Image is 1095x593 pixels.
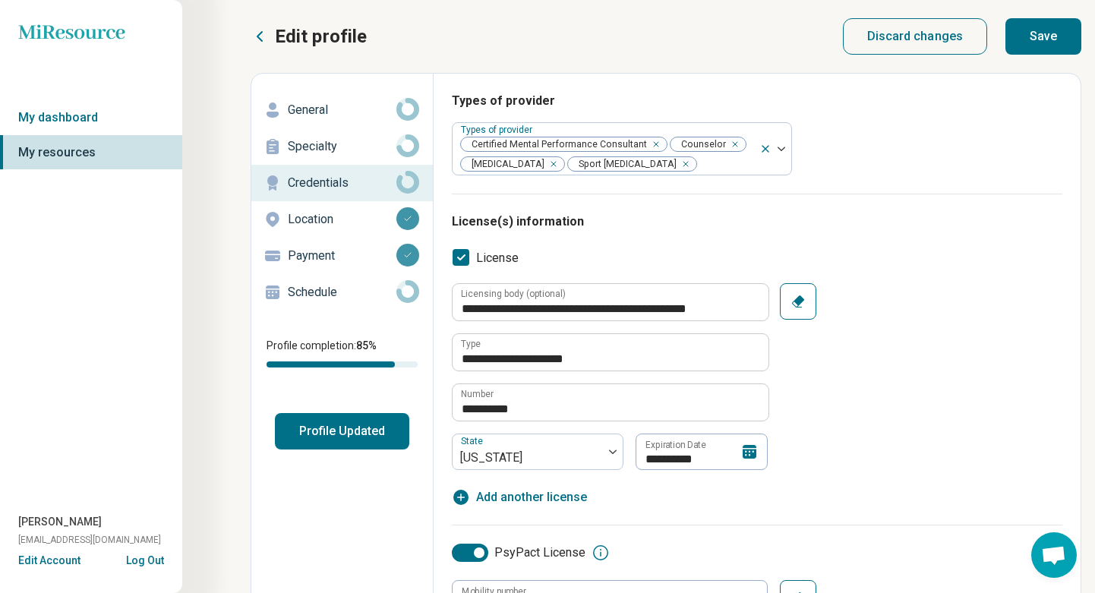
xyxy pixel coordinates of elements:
span: [PERSON_NAME] [18,514,102,530]
span: [MEDICAL_DATA] [461,157,549,172]
span: Add another license [476,488,587,506]
span: Sport [MEDICAL_DATA] [568,157,681,172]
label: Types of provider [461,125,535,135]
button: Discard changes [843,18,988,55]
label: PsyPact License [452,544,585,562]
a: General [251,92,433,128]
a: Credentials [251,165,433,201]
label: Licensing body (optional) [461,289,566,298]
div: Open chat [1031,532,1077,578]
p: Credentials [288,174,396,192]
span: Certified Mental Performance Consultant [461,137,652,152]
label: State [461,437,486,447]
span: License [476,249,519,267]
a: Location [251,201,433,238]
a: Specialty [251,128,433,165]
div: Profile completion: [251,329,433,377]
button: Edit Account [18,553,80,569]
p: Edit profile [275,24,367,49]
button: Save [1005,18,1081,55]
p: Payment [288,247,396,265]
span: 85 % [356,339,377,352]
p: General [288,101,396,119]
button: Profile Updated [275,413,409,449]
h3: Types of provider [452,92,1062,110]
button: Add another license [452,488,587,506]
input: credential.licenses.0.name [453,334,768,371]
span: [EMAIL_ADDRESS][DOMAIN_NAME] [18,533,161,547]
button: Edit profile [251,24,367,49]
h3: License(s) information [452,213,1062,231]
span: Counselor [671,137,731,152]
p: Specialty [288,137,396,156]
label: Number [461,390,494,399]
a: Payment [251,238,433,274]
button: Log Out [126,553,164,565]
label: Type [461,339,481,349]
a: Schedule [251,274,433,311]
div: Profile completion [267,361,418,367]
p: Location [288,210,396,229]
p: Schedule [288,283,396,301]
